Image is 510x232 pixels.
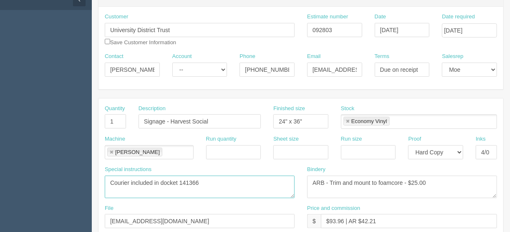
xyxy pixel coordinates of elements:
label: Sheet size [273,135,299,143]
div: $ [307,214,321,228]
label: Phone [240,53,255,61]
label: Email [307,53,321,61]
div: Economy Vinyl [351,119,387,124]
label: Account [172,53,192,61]
label: Proof [408,135,421,143]
label: Run size [341,135,362,143]
textarea: ARB - Trim and mount to foamcore - $25.00 [307,176,497,198]
label: File [105,204,114,212]
label: Contact [105,53,124,61]
textarea: Courier included [105,176,295,198]
label: Date required [442,13,475,21]
label: Salesrep [442,53,463,61]
label: Description [139,105,166,113]
label: Date [375,13,386,21]
label: Terms [375,53,389,61]
label: Bindery [307,166,326,174]
label: Finished size [273,105,305,113]
label: Customer [105,13,128,21]
label: Machine [105,135,125,143]
input: Enter customer name [105,23,295,37]
label: Inks [476,135,486,143]
div: Save Customer Information [105,13,295,46]
label: Price and commission [307,204,360,212]
label: Quantity [105,105,125,113]
label: Stock [341,105,355,113]
label: Special instructions [105,166,151,174]
div: [PERSON_NAME] [115,149,160,155]
label: Run quantity [206,135,237,143]
label: Estimate number [307,13,348,21]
